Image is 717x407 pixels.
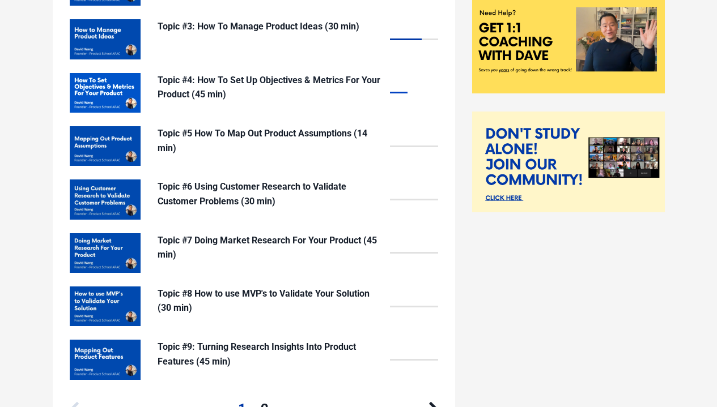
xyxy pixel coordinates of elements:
a: Topic #8 How to use MVP's to Validate Your Solution (30 min) [70,286,438,326]
img: tknVzGffQJ530OqAxotV_WV5ypnCESZOW9V9ZVx8w_3.jpeg [70,73,141,113]
img: qfT5Dbt4RVCEPsaf5Xkt_PM_Fundamentals_Course_Covers_11.png [70,126,141,166]
a: Topic #6 Using Customer Research to Validate Customer Problems (30 min) [70,179,438,219]
a: Topic #9: Turning Research Insights Into Product Features (45 min) [70,340,438,379]
p: Topic #8 How to use MVP's to Validate Your Solution (30 min) [158,286,384,315]
a: Topic #3: How To Manage Product Ideas (30 min) [70,19,438,59]
a: Topic #7 Doing Market Research For Your Product (45 min) [70,233,438,273]
p: Topic #9: Turning Research Insights Into Product Features (45 min) [158,340,384,369]
img: C3k0ou2FQ8OfPabDtYLy_Mapping_out_features_for_your_product.png [70,340,141,379]
a: Topic #5 How To Map Out Product Assumptions (14 min) [70,126,438,166]
a: Topic #4: How To Set Up Objectives & Metrics For Your Product (45 min) [70,73,438,113]
img: bJZA07oxTfSiGzq5XsGK_2.png [70,19,141,59]
img: 5p63fa9rS4KH9lrAm3o5_PM_Fundamentals_Course_Covers_13.jpg [70,286,141,326]
p: Topic #5 How To Map Out Product Assumptions (14 min) [158,126,384,155]
img: Iohs9xUpQYqVXQRl0elA_PM_Fundamentals_Course_Covers_12.jpg [70,233,141,273]
img: Ojh7LhkSCyrkb4YIvwSA_PM_Fundamentals_Course_Covers_11.jpg [70,179,141,219]
p: Topic #4: How To Set Up Objectives & Metrics For Your Product (45 min) [158,73,384,102]
p: Topic #7 Doing Market Research For Your Product (45 min) [158,233,384,262]
p: Topic #6 Using Customer Research to Validate Customer Problems (30 min) [158,179,384,208]
p: Topic #3: How To Manage Product Ideas (30 min) [158,19,384,34]
img: 8f7df7-7e21-1711-f3b5-0b085c5d0c7_join_our_community.png [472,112,665,212]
